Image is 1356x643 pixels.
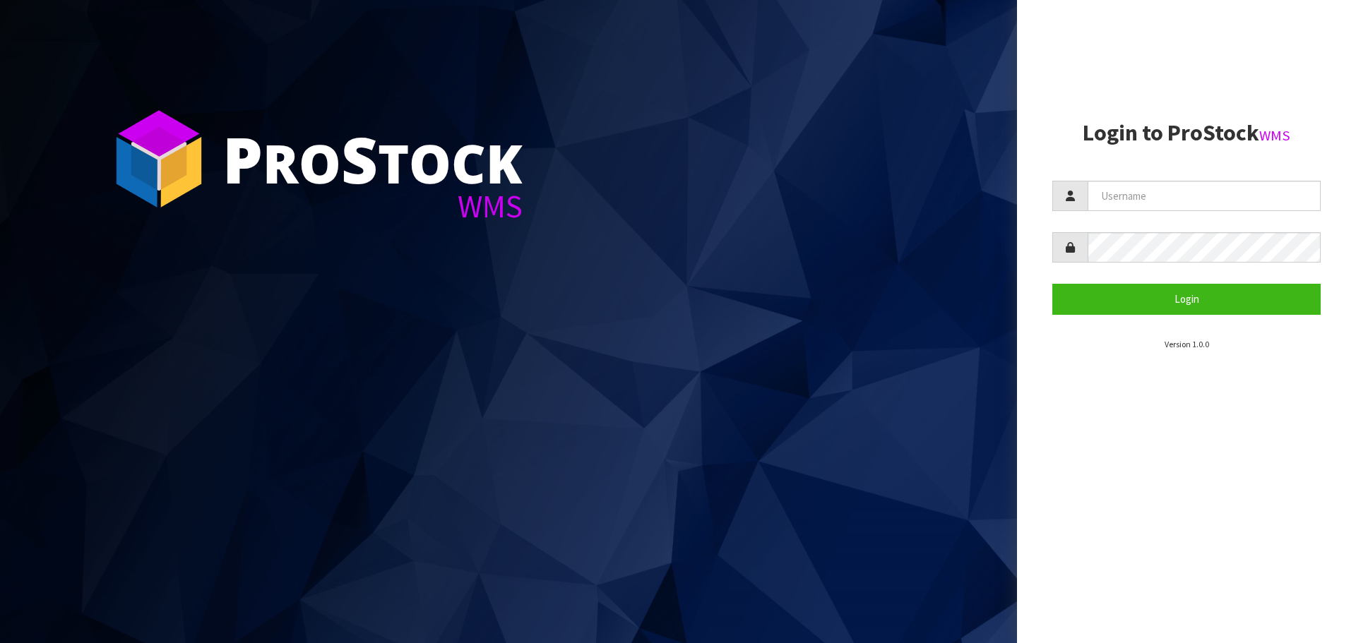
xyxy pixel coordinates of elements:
[1088,181,1321,211] input: Username
[1052,121,1321,145] h2: Login to ProStock
[341,116,378,202] span: S
[222,116,263,202] span: P
[1052,284,1321,314] button: Login
[222,127,523,191] div: ro tock
[1165,339,1209,349] small: Version 1.0.0
[1259,126,1290,145] small: WMS
[222,191,523,222] div: WMS
[106,106,212,212] img: ProStock Cube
